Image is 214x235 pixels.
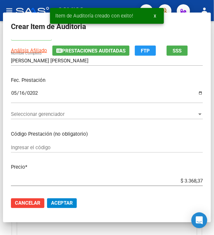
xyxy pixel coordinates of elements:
span: Cancelar [15,200,40,206]
button: Prestaciones Auditadas [52,46,130,56]
p: Código Prestación (no obligatorio) [11,130,203,138]
span: Análisis Afiliado [11,48,47,53]
span: Seleccionar gerenciador [11,111,197,117]
span: Prestaciones Auditadas [62,48,126,54]
span: SSS [173,48,182,54]
span: Item de Auditoría creado con exito! [55,13,133,19]
span: Aceptar [51,200,73,206]
h2: Crear Item de Auditoria [11,20,203,33]
button: Cancelar [11,198,44,208]
p: Fec. Prestación [11,77,203,84]
span: x [154,13,156,19]
div: Open Intercom Messenger [191,213,207,228]
mat-icon: menu [5,6,13,14]
span: FTP [141,48,150,54]
button: SSS [167,46,188,56]
button: FTP [135,46,156,56]
button: Aceptar [47,198,77,208]
mat-icon: person [201,6,209,14]
p: Precio [11,164,203,171]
